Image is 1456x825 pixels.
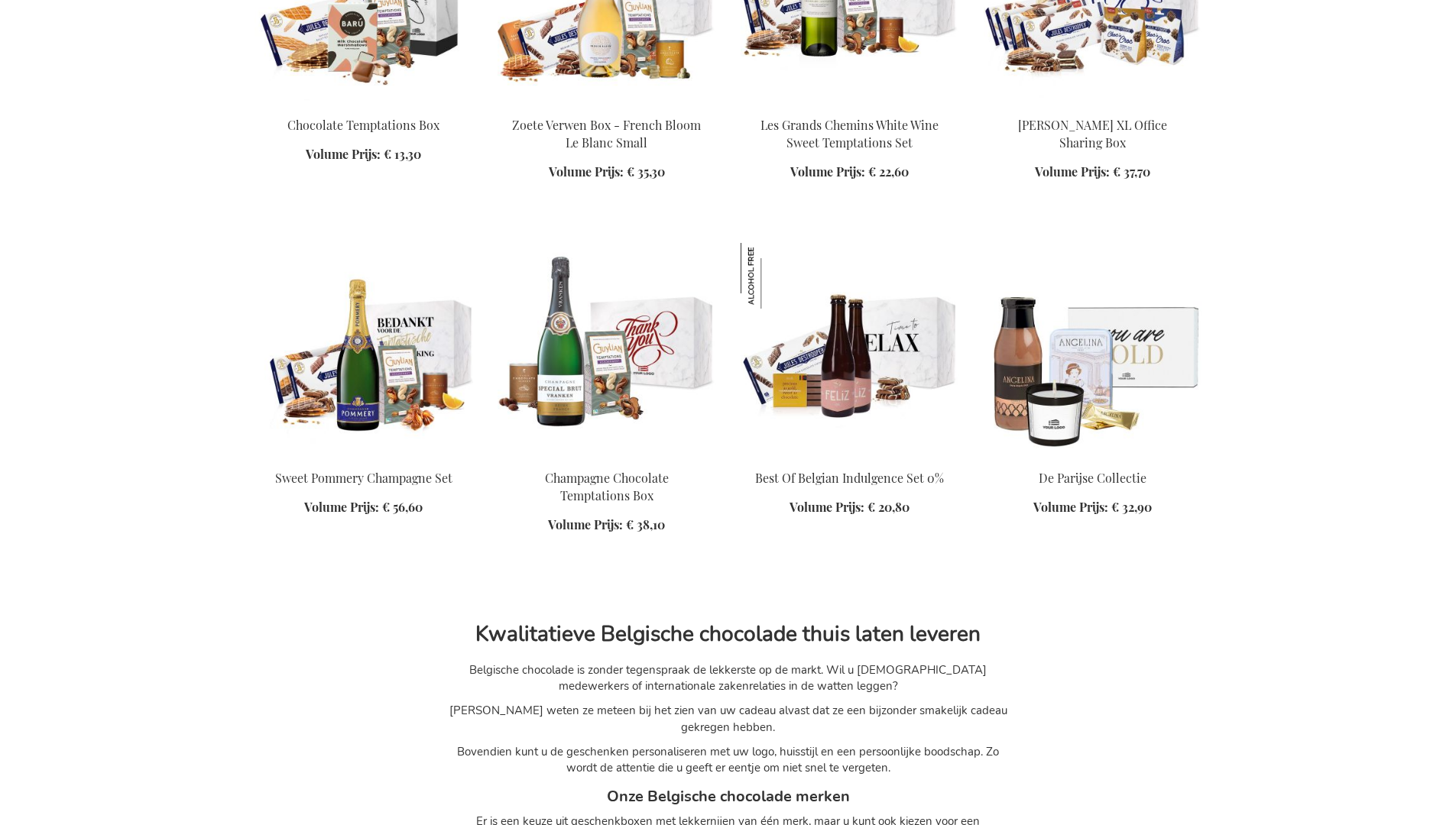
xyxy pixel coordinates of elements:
[548,516,623,532] span: Volume Prijs:
[755,470,944,486] a: Best Of Belgian Indulgence Set 0%
[760,117,939,150] a: Les Grands Chemins White Wine Sweet Temptations Set
[306,146,421,163] a: Volume Prijs: € 13,30
[1111,499,1152,515] span: € 32,90
[548,516,665,534] a: Volume Prijs: € 38,10
[549,163,665,181] a: Volume Prijs: € 35,30
[1033,499,1152,516] a: Volume Prijs: € 32,90
[475,620,981,649] span: Kwalitatieve Belgische chocolade thuis laten leveren
[469,662,987,694] span: Belgische chocolade is zonder tegenspraak de lekkerste op de markt. Wil u [DEMOGRAPHIC_DATA] mede...
[255,243,473,457] img: Sweet Pommery Champagne Set
[790,163,865,180] span: Volume Prijs:
[1039,470,1146,486] a: De Parijse Collectie
[627,163,665,180] span: € 35,30
[545,470,669,503] a: Champagne Chocolate Temptations Box
[1035,163,1110,180] span: Volume Prijs:
[607,786,850,807] strong: Onze Belgische chocolade merken
[984,451,1202,465] a: The Parisian Collection
[741,243,806,309] img: Best Of Belgian Indulgence Set 0%
[384,146,421,162] span: € 13,30
[867,499,910,515] span: € 20,80
[1035,163,1150,181] a: Volume Prijs: € 37,70
[741,451,959,465] a: Best Of Belgian Indulgence Set 0% Best Of Belgian Indulgence Set 0%
[498,243,716,457] img: Champagne Chocolate Temptations Box
[984,98,1202,112] a: Jules Destrooper XL Office Sharing Box
[741,98,959,112] a: Les Grands Chemins White Wine Sweet
[287,117,439,133] a: Chocolate Temptations Box
[498,98,716,112] a: Sweet Treats Box - French Bloom Le Blanc Small
[790,499,910,516] a: Volume Prijs: € 20,80
[741,243,959,457] img: Best Of Belgian Indulgence Set 0%
[790,499,864,515] span: Volume Prijs:
[1033,499,1108,515] span: Volume Prijs:
[868,163,909,180] span: € 22,60
[255,98,473,112] a: Chocolate Temptations Box
[549,163,624,180] span: Volume Prijs:
[984,243,1202,457] img: The Parisian Collection
[304,499,379,515] span: Volume Prijs:
[512,117,701,150] a: Zoete Verwen Box - French Bloom Le Blanc Small
[1113,163,1150,180] span: € 37,70
[306,146,381,162] span: Volume Prijs:
[255,451,473,465] a: Sweet Pommery Champagne Set
[457,744,999,775] span: Bovendien kunt u de geschenken personaliseren met uw logo, huisstijl en een persoonlijke boodscha...
[498,451,716,465] a: Champagne Chocolate Temptations Box
[382,499,423,515] span: € 56,60
[790,163,909,181] a: Volume Prijs: € 22,60
[304,499,423,516] a: Volume Prijs: € 56,60
[626,516,665,532] span: € 38,10
[1018,117,1167,150] a: [PERSON_NAME] XL Office Sharing Box
[449,703,1007,734] span: [PERSON_NAME] weten ze meteen bij het zien van uw cadeau alvast dat ze een bijzonder smakelijk ca...
[275,470,452,486] a: Sweet Pommery Champagne Set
